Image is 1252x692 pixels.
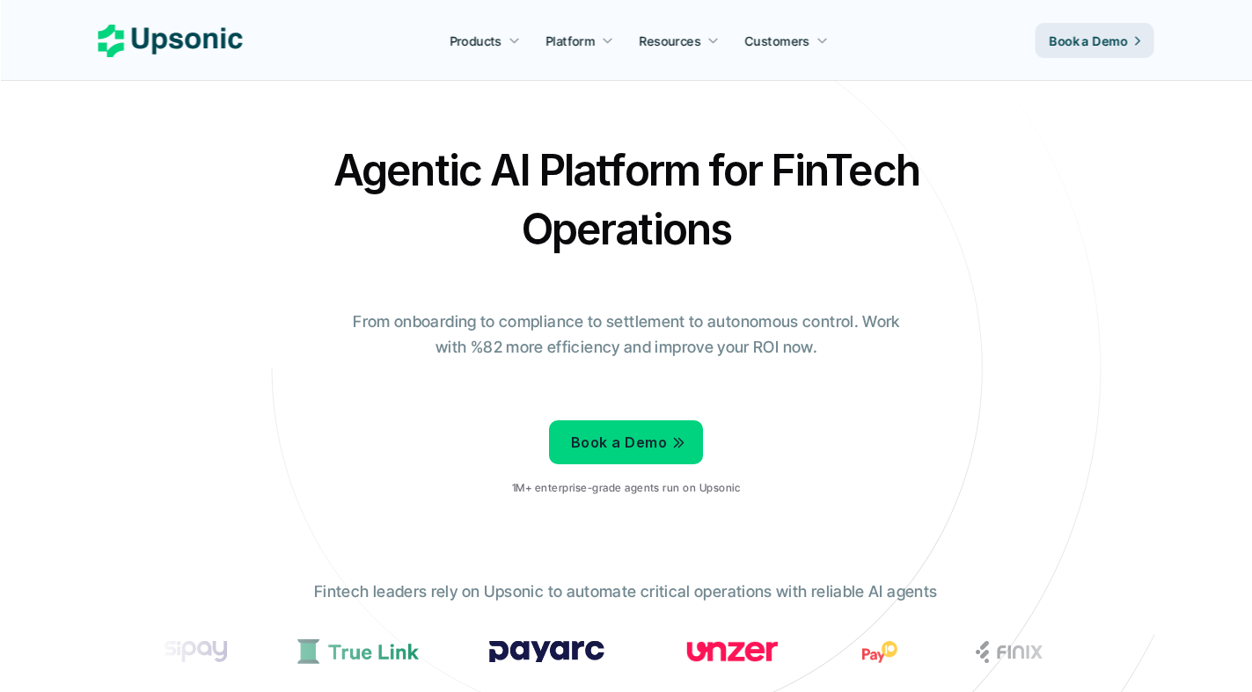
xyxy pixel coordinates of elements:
[318,141,934,259] h2: Agentic AI Platform for FinTech Operations
[549,420,703,464] a: Book a Demo
[512,482,740,494] p: 1M+ enterprise-grade agents run on Upsonic
[571,430,667,455] p: Book a Demo
[640,32,701,50] p: Resources
[340,310,912,361] p: From onboarding to compliance to settlement to autonomous control. Work with %82 more efficiency ...
[1050,32,1128,50] p: Book a Demo
[745,32,810,50] p: Customers
[545,32,595,50] p: Platform
[439,25,531,56] a: Products
[314,579,937,605] p: Fintech leaders rely on Upsonic to automate critical operations with reliable AI agents
[1036,23,1154,58] a: Book a Demo
[450,32,502,50] p: Products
